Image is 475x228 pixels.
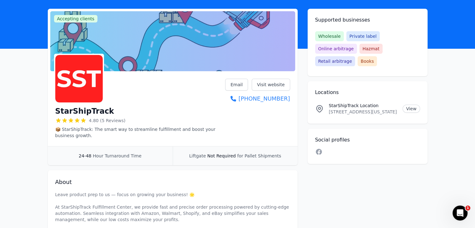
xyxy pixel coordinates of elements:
[315,16,420,24] h2: Supported businesses
[55,55,103,102] img: StarShipTrack
[329,102,398,109] p: StarShipTrack Location
[453,206,468,221] iframe: Intercom live chat
[79,153,92,158] span: 24-48
[237,153,281,158] span: for Pallet Shipments
[55,191,290,223] p: Leave product prep to us — focus on growing your business! 🌟 At StarShipTrack Fulfillment Center,...
[225,94,290,103] a: [PHONE_NUMBER]
[225,79,248,91] a: Email
[89,117,126,124] span: 4.80 (5 Reviews)
[359,44,383,54] span: Hazmat
[315,56,355,66] span: Retail arbitrage
[93,153,141,158] span: Hour Turnaround Time
[54,15,98,22] span: Accepting clients
[329,109,398,115] p: [STREET_ADDRESS][US_STATE]
[346,31,380,41] span: Private label
[315,31,344,41] span: Wholesale
[315,44,357,54] span: Online arbitrage
[315,136,420,144] h2: Social profiles
[315,89,420,96] h2: Locations
[465,206,470,211] span: 1
[207,153,236,158] span: Not Required
[252,79,290,91] a: Visit website
[55,126,225,139] p: 📦 StarShipTrack: The smart way to streamline fulfillment and boost your business growth.
[358,56,377,66] span: Books
[55,178,290,186] h2: About
[403,105,420,113] a: View
[55,106,114,116] h1: StarShipTrack
[189,153,206,158] span: Liftgate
